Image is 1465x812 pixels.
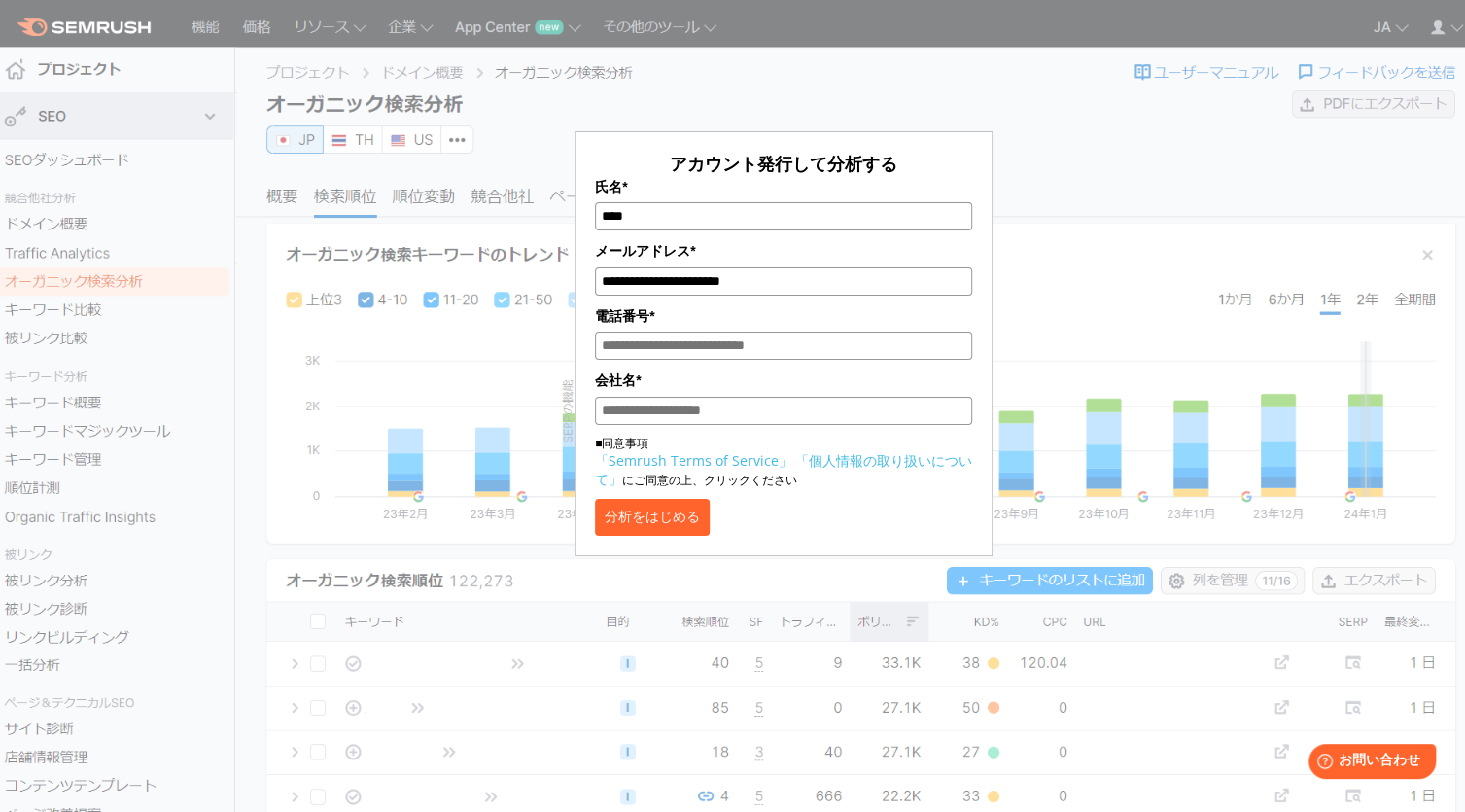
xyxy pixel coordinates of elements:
a: 「個人情報の取り扱いについて」 [595,451,972,488]
label: メールアドレス* [595,240,972,262]
p: ■同意事項 にご同意の上、クリックください [595,435,972,489]
span: アカウント発行して分析する [670,152,897,175]
iframe: Help widget launcher [1292,736,1444,791]
label: 電話番号* [595,305,972,327]
a: 「Semrush Terms of Service」 [595,451,792,470]
button: 分析をはじめる [595,499,710,536]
